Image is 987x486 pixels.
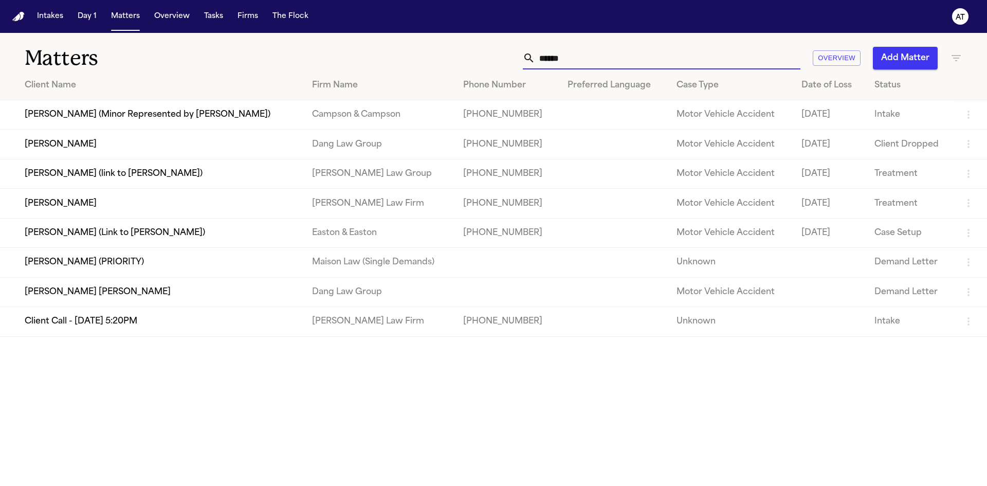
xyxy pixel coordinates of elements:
td: [DATE] [793,100,866,130]
td: [PHONE_NUMBER] [455,189,559,218]
td: [DATE] [793,130,866,159]
td: Unknown [668,307,793,336]
td: Motor Vehicle Accident [668,130,793,159]
td: [DATE] [793,159,866,188]
td: Client Dropped [866,130,954,159]
td: [PERSON_NAME] Law Firm [304,189,455,218]
div: Date of Loss [801,79,858,92]
td: Motor Vehicle Accident [668,100,793,130]
td: [PHONE_NUMBER] [455,130,559,159]
button: Matters [107,7,144,26]
td: [PERSON_NAME] Law Group [304,159,455,188]
button: Overview [150,7,194,26]
button: Firms [233,7,262,26]
td: Demand Letter [866,248,954,277]
td: Motor Vehicle Accident [668,189,793,218]
div: Case Type [677,79,785,92]
td: Motor Vehicle Accident [668,277,793,307]
div: Status [874,79,946,92]
td: [PERSON_NAME] Law Firm [304,307,455,336]
td: Maison Law (Single Demands) [304,248,455,277]
td: Dang Law Group [304,277,455,307]
td: [PHONE_NUMBER] [455,307,559,336]
td: [PHONE_NUMBER] [455,159,559,188]
div: Preferred Language [568,79,660,92]
button: Overview [813,50,861,66]
button: Day 1 [74,7,101,26]
img: Finch Logo [12,12,25,22]
td: Treatment [866,159,954,188]
td: Treatment [866,189,954,218]
button: Add Matter [873,47,938,69]
div: Client Name [25,79,296,92]
td: Motor Vehicle Accident [668,159,793,188]
td: [PHONE_NUMBER] [455,100,559,130]
div: Firm Name [312,79,447,92]
td: Intake [866,100,954,130]
div: Phone Number [463,79,551,92]
td: Motor Vehicle Accident [668,218,793,247]
td: [DATE] [793,189,866,218]
td: Case Setup [866,218,954,247]
td: [DATE] [793,218,866,247]
td: Campson & Campson [304,100,455,130]
h1: Matters [25,45,298,71]
td: Intake [866,307,954,336]
a: Home [12,12,25,22]
td: Unknown [668,248,793,277]
td: Demand Letter [866,277,954,307]
td: [PHONE_NUMBER] [455,218,559,247]
td: Dang Law Group [304,130,455,159]
button: Intakes [33,7,67,26]
button: The Flock [268,7,313,26]
td: Easton & Easton [304,218,455,247]
button: Tasks [200,7,227,26]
